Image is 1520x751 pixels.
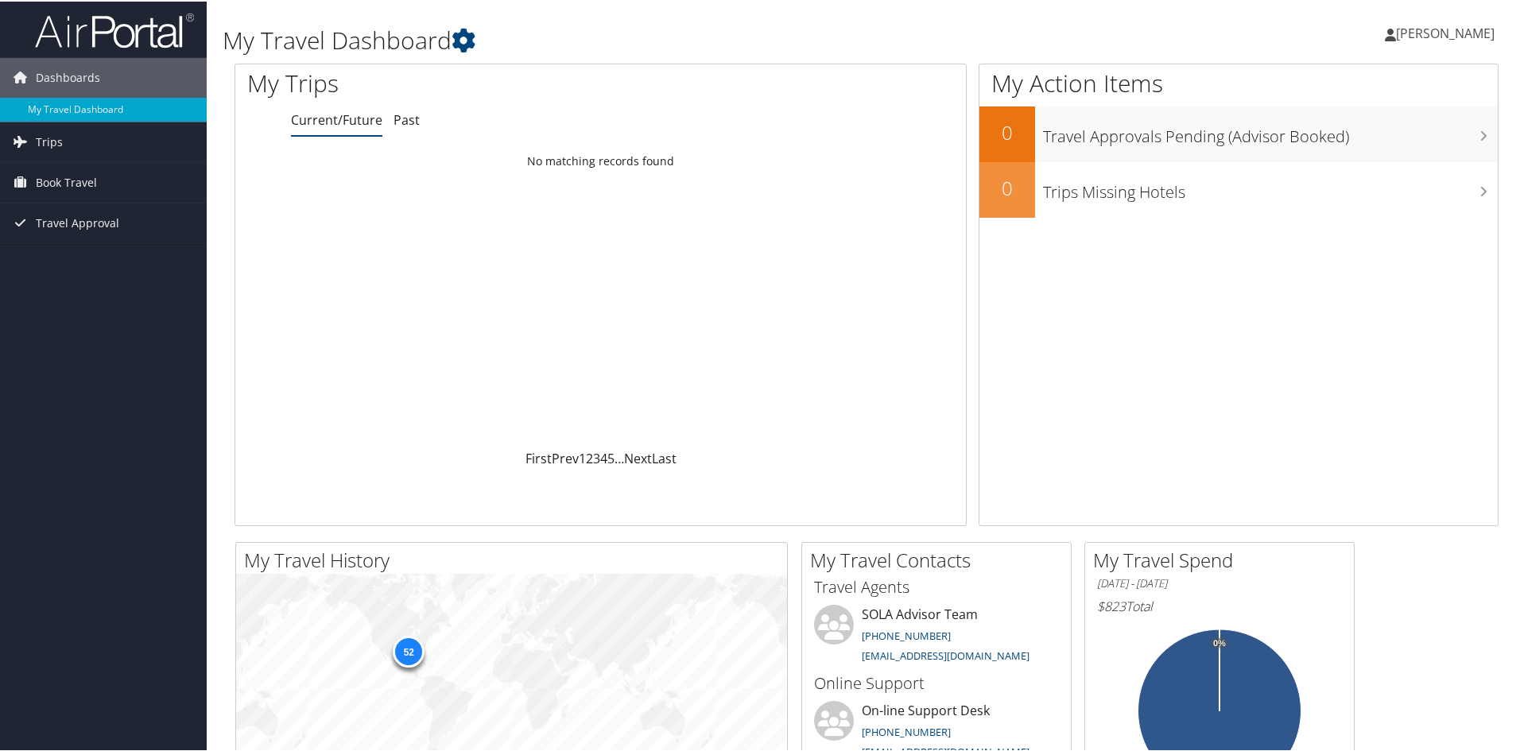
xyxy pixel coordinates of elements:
[607,448,615,466] a: 5
[552,448,579,466] a: Prev
[247,65,649,99] h1: My Trips
[291,110,382,127] a: Current/Future
[652,448,677,466] a: Last
[979,118,1035,145] h2: 0
[814,575,1059,597] h3: Travel Agents
[814,671,1059,693] h3: Online Support
[862,647,1029,661] a: [EMAIL_ADDRESS][DOMAIN_NAME]
[586,448,593,466] a: 2
[1396,23,1495,41] span: [PERSON_NAME]
[35,10,194,48] img: airportal-logo.png
[1093,545,1354,572] h2: My Travel Spend
[979,65,1498,99] h1: My Action Items
[36,56,100,96] span: Dashboards
[1385,8,1510,56] a: [PERSON_NAME]
[36,161,97,201] span: Book Travel
[394,110,420,127] a: Past
[244,545,787,572] h2: My Travel History
[862,723,951,737] a: [PHONE_NUMBER]
[1043,116,1498,146] h3: Travel Approvals Pending (Advisor Booked)
[1097,596,1342,614] h6: Total
[979,161,1498,216] a: 0Trips Missing Hotels
[1097,575,1342,590] h6: [DATE] - [DATE]
[36,202,119,242] span: Travel Approval
[624,448,652,466] a: Next
[525,448,552,466] a: First
[600,448,607,466] a: 4
[615,448,624,466] span: …
[979,173,1035,200] h2: 0
[579,448,586,466] a: 1
[223,22,1081,56] h1: My Travel Dashboard
[593,448,600,466] a: 3
[36,121,63,161] span: Trips
[1043,172,1498,202] h3: Trips Missing Hotels
[810,545,1071,572] h2: My Travel Contacts
[862,627,951,641] a: [PHONE_NUMBER]
[1213,637,1226,647] tspan: 0%
[979,105,1498,161] a: 0Travel Approvals Pending (Advisor Booked)
[806,603,1067,668] li: SOLA Advisor Team
[393,634,425,666] div: 52
[235,145,966,174] td: No matching records found
[1097,596,1126,614] span: $823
